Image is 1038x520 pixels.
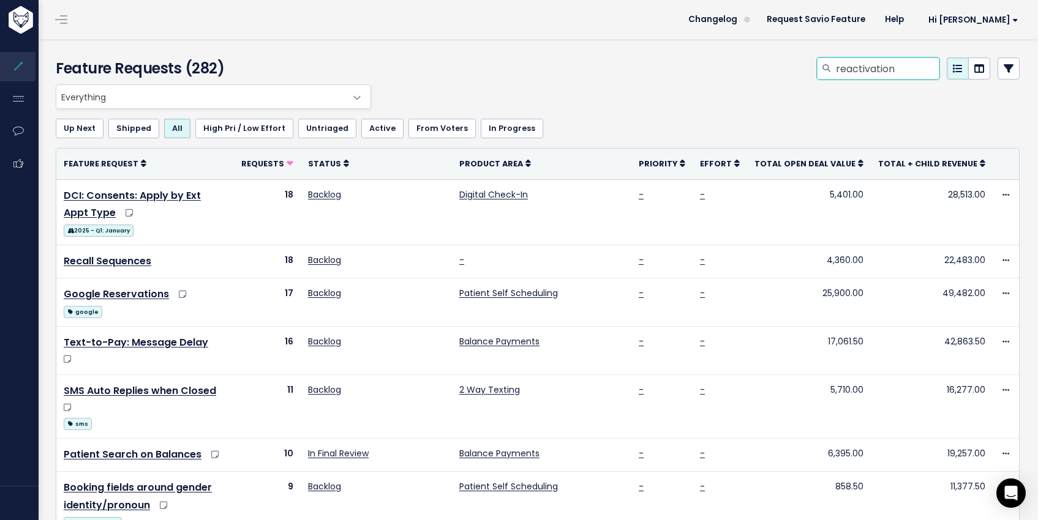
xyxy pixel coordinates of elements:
[459,447,540,459] a: Balance Payments
[459,188,528,201] a: Digital Check-In
[308,447,369,459] a: In Final Review
[64,225,134,237] span: 2025 - Q1: January
[64,418,92,430] span: sms
[308,188,341,201] a: Backlog
[700,335,705,347] a: -
[234,278,301,327] td: 17
[875,10,914,29] a: Help
[700,157,740,169] a: Effort
[241,157,293,169] a: Requests
[64,158,138,169] span: Feature Request
[639,335,644,347] a: -
[6,6,100,34] img: logo-white.9d6f32f41409.svg
[871,245,993,278] td: 22,483.00
[234,439,301,472] td: 10
[639,157,685,169] a: Priority
[459,157,531,169] a: Product Area
[408,119,476,138] a: From Voters
[835,58,939,80] input: Search features...
[688,15,737,24] span: Changelog
[747,278,871,327] td: 25,900.00
[700,480,705,492] a: -
[700,447,705,459] a: -
[308,254,341,266] a: Backlog
[308,384,341,396] a: Backlog
[700,287,705,299] a: -
[64,384,216,398] a: SMS Auto Replies when Closed
[639,480,644,492] a: -
[64,447,201,461] a: Patient Search on Balances
[928,15,1018,24] span: Hi [PERSON_NAME]
[459,158,523,169] span: Product Area
[757,10,875,29] a: Request Savio Feature
[241,158,284,169] span: Requests
[308,157,349,169] a: Status
[700,188,705,201] a: -
[639,254,644,266] a: -
[234,327,301,375] td: 16
[639,188,644,201] a: -
[747,439,871,472] td: 6,395.00
[298,119,356,138] a: Untriaged
[64,254,151,268] a: Recall Sequences
[871,327,993,375] td: 42,863.50
[64,287,169,301] a: Google Reservations
[871,179,993,245] td: 28,513.00
[747,375,871,439] td: 5,710.00
[64,157,146,169] a: Feature Request
[64,335,208,349] a: Text-to-Pay: Message Delay
[234,245,301,278] td: 18
[64,303,102,319] a: google
[234,375,301,439] td: 11
[639,158,677,169] span: Priority
[481,119,543,138] a: In Progress
[308,158,341,169] span: Status
[108,119,159,138] a: Shipped
[56,119,103,138] a: Up Next
[164,119,190,138] a: All
[195,119,293,138] a: High Pri / Low Effort
[361,119,404,138] a: Active
[700,254,705,266] a: -
[754,157,863,169] a: Total open deal value
[459,335,540,347] a: Balance Payments
[996,478,1026,508] div: Open Intercom Messenger
[878,158,977,169] span: Total + Child Revenue
[56,58,365,80] h4: Feature Requests (282)
[56,85,346,108] span: Everything
[914,10,1028,29] a: Hi [PERSON_NAME]
[639,384,644,396] a: -
[64,222,134,237] a: 2025 - Q1: January
[64,415,92,431] a: sms
[700,384,705,396] a: -
[639,447,644,459] a: -
[459,480,558,492] a: Patient Self Scheduling
[700,158,732,169] span: Effort
[234,179,301,245] td: 18
[747,327,871,375] td: 17,061.50
[747,245,871,278] td: 4,360.00
[64,188,201,220] a: DCI: Consents: Apply by Ext Appt Type
[56,84,371,109] span: Everything
[308,287,341,299] a: Backlog
[871,375,993,439] td: 16,277.00
[639,287,644,299] a: -
[459,254,464,266] a: -
[459,287,558,299] a: Patient Self Scheduling
[871,439,993,472] td: 19,257.00
[64,480,212,512] a: Booking fields around gender identity/pronoun
[308,480,341,492] a: Backlog
[64,306,102,318] span: google
[56,119,1020,138] ul: Filter feature requests
[308,335,341,347] a: Backlog
[754,158,856,169] span: Total open deal value
[459,384,520,396] a: 2 Way Texting
[747,179,871,245] td: 5,401.00
[878,157,985,169] a: Total + Child Revenue
[871,278,993,327] td: 49,482.00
